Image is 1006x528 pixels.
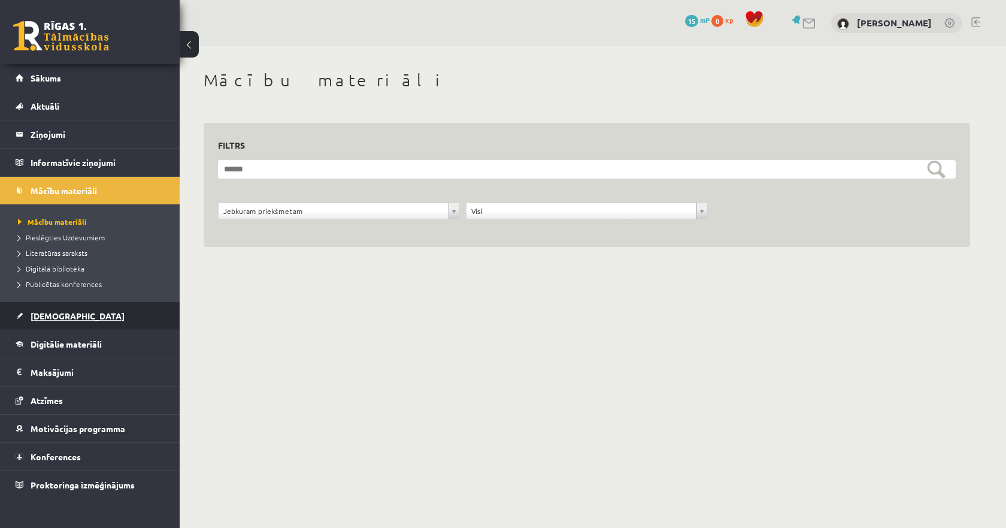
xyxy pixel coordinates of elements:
[837,18,849,30] img: Vladislavs Daņilovs
[13,21,109,51] a: Rīgas 1. Tālmācības vidusskola
[685,15,698,27] span: 15
[31,310,125,321] span: [DEMOGRAPHIC_DATA]
[18,248,168,258] a: Literatūras saraksts
[31,423,125,434] span: Motivācijas programma
[18,263,168,274] a: Digitālā bibliotēka
[18,279,168,289] a: Publicētas konferences
[204,70,970,90] h1: Mācību materiāli
[16,387,165,414] a: Atzīmes
[31,395,63,406] span: Atzīmes
[223,203,444,219] span: Jebkuram priekšmetam
[31,101,59,111] span: Aktuāli
[18,279,102,289] span: Publicētas konferences
[16,120,165,148] a: Ziņojumi
[18,248,87,258] span: Literatūras saraksts
[16,471,165,499] a: Proktoringa izmēģinājums
[685,15,710,25] a: 15 mP
[16,330,165,358] a: Digitālie materiāli
[16,443,165,470] a: Konferences
[16,92,165,120] a: Aktuāli
[471,203,692,219] span: Visi
[16,415,165,442] a: Motivācijas programma
[857,17,932,29] a: [PERSON_NAME]
[700,15,710,25] span: mP
[16,177,165,204] a: Mācību materiāli
[16,358,165,386] a: Maksājumi
[218,137,941,153] h3: Filtrs
[18,217,87,227] span: Mācību materiāli
[711,15,739,25] a: 0 xp
[31,451,81,462] span: Konferences
[31,339,102,349] span: Digitālie materiāli
[31,120,165,148] legend: Ziņojumi
[219,203,459,219] a: Jebkuram priekšmetam
[18,233,105,242] span: Pieslēgties Uzdevumiem
[31,479,135,490] span: Proktoringa izmēģinājums
[31,358,165,386] legend: Maksājumi
[711,15,723,27] span: 0
[16,302,165,330] a: [DEMOGRAPHIC_DATA]
[18,264,84,273] span: Digitālā bibliotēka
[18,232,168,243] a: Pieslēgties Uzdevumiem
[18,216,168,227] a: Mācību materiāli
[16,64,165,92] a: Sākums
[725,15,733,25] span: xp
[31,149,165,176] legend: Informatīvie ziņojumi
[31,185,97,196] span: Mācību materiāli
[16,149,165,176] a: Informatīvie ziņojumi
[466,203,707,219] a: Visi
[31,73,61,83] span: Sākums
